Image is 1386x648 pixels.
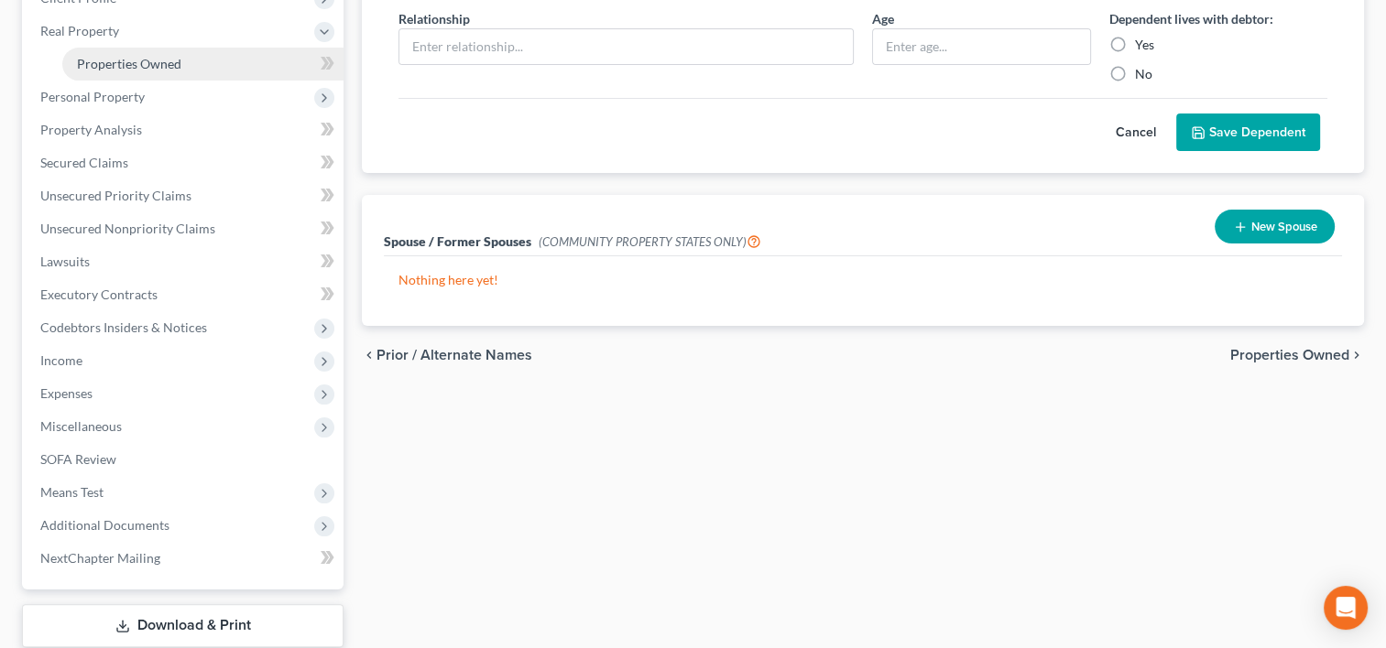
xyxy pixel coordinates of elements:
span: Unsecured Priority Claims [40,188,191,203]
span: NextChapter Mailing [40,550,160,566]
span: Property Analysis [40,122,142,137]
i: chevron_right [1349,348,1364,362]
button: Properties Owned chevron_right [1230,348,1364,362]
span: Unsecured Nonpriority Claims [40,221,215,236]
a: Property Analysis [26,113,344,146]
span: Prior / Alternate Names [377,348,532,362]
input: Enter relationship... [399,29,853,64]
span: (COMMUNITY PROPERTY STATES ONLY) [539,234,761,249]
span: Executory Contracts [40,286,158,302]
div: Open Intercom Messenger [1324,586,1368,630]
span: Personal Property [40,89,145,104]
label: Dependent lives with debtor: [1109,9,1273,28]
a: NextChapter Mailing [26,542,344,575]
span: Relationship [398,11,470,27]
a: Secured Claims [26,146,344,179]
label: Yes [1135,36,1154,54]
a: Unsecured Priority Claims [26,179,344,212]
span: Properties Owned [1230,348,1349,362]
p: Nothing here yet! [398,271,1327,289]
span: Miscellaneous [40,418,122,434]
a: Unsecured Nonpriority Claims [26,212,344,245]
span: Spouse / Former Spouses [384,233,531,249]
span: Expenses [40,385,93,401]
span: Codebtors Insiders & Notices [40,319,207,335]
button: Save Dependent [1176,113,1320,152]
button: New Spouse [1215,210,1335,243]
label: Age [872,9,894,28]
span: Means Test [40,484,104,500]
a: Download & Print [22,604,344,647]
span: Properties Owned [77,56,181,71]
span: Secured Claims [40,155,128,170]
span: Real Property [40,23,119,38]
button: Cancel [1096,114,1176,151]
input: Enter age... [873,29,1089,64]
span: Income [40,352,82,368]
span: Additional Documents [40,517,169,533]
button: chevron_left Prior / Alternate Names [362,348,532,362]
a: Lawsuits [26,245,344,278]
a: Executory Contracts [26,278,344,311]
a: Properties Owned [62,48,344,81]
a: SOFA Review [26,443,344,476]
span: Lawsuits [40,254,90,269]
label: No [1135,65,1152,83]
i: chevron_left [362,348,377,362]
span: SOFA Review [40,451,116,467]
